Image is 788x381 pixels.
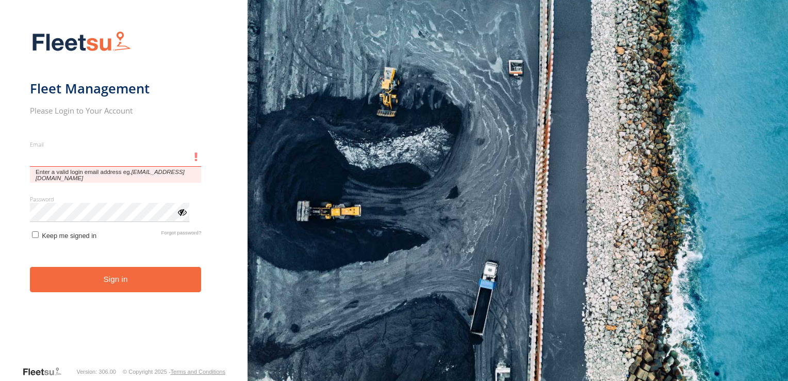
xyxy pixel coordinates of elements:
div: © Copyright 2025 - [123,369,225,375]
div: ViewPassword [176,207,187,217]
form: main [30,25,218,366]
span: Enter a valid login email address eg. [30,167,202,183]
a: Visit our Website [22,367,70,377]
h2: Please Login to Your Account [30,105,202,116]
h1: Fleet Management [30,80,202,97]
label: Email [30,140,202,148]
em: [EMAIL_ADDRESS][DOMAIN_NAME] [36,169,185,181]
a: Forgot password? [161,230,202,240]
a: Terms and Conditions [171,369,225,375]
div: Version: 306.00 [77,369,116,375]
span: Keep me signed in [42,232,96,240]
label: Password [30,195,202,203]
button: Sign in [30,267,202,292]
img: Fleetsu [30,29,133,55]
input: Keep me signed in [32,231,39,238]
